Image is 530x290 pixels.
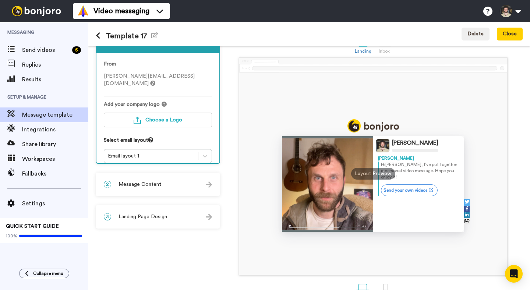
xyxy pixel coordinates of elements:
[33,270,63,276] span: Collapse menu
[104,181,111,188] span: 2
[119,181,161,188] span: Message Content
[77,5,89,17] img: vm-color.svg
[355,49,371,54] div: Landing
[6,233,17,239] span: 100%
[104,74,195,86] span: [PERSON_NAME][EMAIL_ADDRESS][DOMAIN_NAME]
[381,184,438,196] a: Send your own videos
[381,162,460,180] p: Hi [PERSON_NAME] , I’ve put together a personal video message. Hope you enjoy it!
[134,117,141,124] img: upload-turquoise.svg
[379,49,392,54] div: Inbox
[72,46,81,54] div: 5
[104,137,212,149] div: Select email layout
[96,173,220,196] div: 2Message Content
[22,140,88,149] span: Share library
[351,168,395,180] div: Layout Preview
[497,28,523,41] button: Close
[22,125,88,134] span: Integrations
[93,6,149,16] span: Video messaging
[22,75,88,84] span: Results
[96,205,220,229] div: 3Landing Page Design
[104,213,111,220] span: 3
[206,214,212,220] img: arrow.svg
[145,117,182,123] span: Choose a Logo
[9,6,64,16] img: bj-logo-header-white.svg
[206,181,212,188] img: arrow.svg
[22,169,88,178] span: Fallbacks
[96,32,158,40] h1: Template 17
[378,155,460,162] div: [PERSON_NAME]
[392,139,438,146] div: [PERSON_NAME]
[22,155,88,163] span: Workspaces
[19,269,69,278] button: Collapse menu
[119,213,167,220] span: Landing Page Design
[104,113,212,127] button: Choose a Logo
[104,101,160,108] span: Add your company logo
[22,110,88,119] span: Message template
[376,139,389,152] img: Profile Image
[6,224,59,229] span: QUICK START GUIDE
[462,28,490,41] button: Delete
[347,119,399,132] img: logo_full.png
[505,265,523,283] div: Open Intercom Messenger
[104,60,116,68] label: From
[22,60,88,69] span: Replies
[22,199,88,208] span: Settings
[22,46,69,54] span: Send videos
[282,221,373,232] img: player-controls-full.svg
[108,152,194,160] div: Email layout 1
